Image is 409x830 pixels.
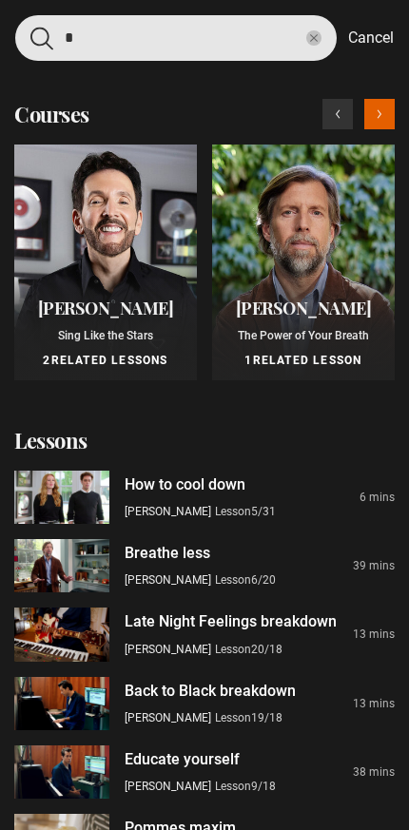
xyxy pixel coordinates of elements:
span: Educate yourself [125,750,240,768]
button: Cancel [348,27,394,49]
p: 13 [353,695,395,712]
p: 38 [353,763,395,781]
a: Back to Black breakdown[PERSON_NAME]Lesson19/1813 mins [14,677,395,730]
a: Educate yourself[PERSON_NAME]Lesson9/1838 mins [14,745,395,799]
span: Lesson 20 / 18 [215,643,282,656]
abbr: mins [369,627,395,641]
a: How to cool down[PERSON_NAME]Lesson5/316 mins [14,471,395,524]
span: [PERSON_NAME] [125,643,211,656]
abbr: mins [369,765,395,779]
input: Search [15,15,337,61]
abbr: mins [369,559,395,572]
a: Breathe less[PERSON_NAME]Lesson6/2039 mins [14,539,395,592]
span: Lesson 19 / 18 [215,711,282,724]
a: [PERSON_NAME]The Power of Your Breath1Related Lesson [212,145,395,380]
p: 1 Related Lesson [224,352,383,369]
span: Lesson 6 / 20 [215,573,276,587]
p: 2 Related Lessons [26,352,185,369]
abbr: mins [369,491,395,504]
span: [PERSON_NAME] [236,297,372,319]
span: Late Night Feelings breakdown [125,612,337,630]
span: [PERSON_NAME] [125,711,211,724]
span: Lesson 5 / 31 [215,505,276,518]
h2: Courses [14,100,89,129]
span: [PERSON_NAME] [125,780,211,793]
span: The Power of Your Breath [238,329,369,342]
span: Lesson 9 / 18 [215,780,276,793]
button: Clear the search query [306,30,321,46]
p: 13 [353,626,395,643]
span: [PERSON_NAME] [125,573,211,587]
button: Submit the search query [30,27,53,50]
span: [PERSON_NAME] [38,297,174,319]
p: 6 [360,489,395,506]
a: [PERSON_NAME]Sing Like the Stars2Related Lessons [14,145,197,380]
p: 39 [353,557,395,574]
h2: Lessons [14,426,395,455]
abbr: mins [369,697,395,710]
span: How to cool down [125,475,245,493]
span: [PERSON_NAME] [125,505,211,518]
span: Breathe less [125,544,210,562]
span: Back to Black breakdown [125,682,296,700]
span: Sing Like the Stars [58,329,153,342]
a: Late Night Feelings breakdown[PERSON_NAME]Lesson20/1813 mins [14,608,395,661]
